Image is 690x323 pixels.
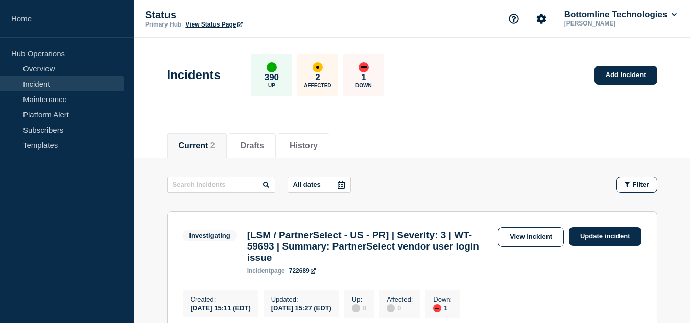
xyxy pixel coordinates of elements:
[352,304,360,312] div: disabled
[241,141,264,151] button: Drafts
[210,141,215,150] span: 2
[293,181,321,188] p: All dates
[167,177,275,193] input: Search incidents
[191,303,251,312] div: [DATE] 15:11 (EDT)
[433,304,441,312] div: down
[247,230,493,263] h3: [LSM / PartnerSelect - US - PR] | Severity: 3 | WT-59693 | Summary: PartnerSelect vendor user log...
[191,295,251,303] p: Created :
[265,72,279,83] p: 390
[531,8,552,30] button: Account settings
[633,181,649,188] span: Filter
[562,20,669,27] p: [PERSON_NAME]
[433,295,452,303] p: Down :
[433,303,452,312] div: 1
[616,177,657,193] button: Filter
[167,68,221,82] h1: Incidents
[271,303,331,312] div: [DATE] 15:27 (EDT)
[355,83,372,88] p: Down
[594,66,657,85] a: Add incident
[562,10,679,20] button: Bottomline Technologies
[288,177,351,193] button: All dates
[179,141,215,151] button: Current 2
[313,62,323,72] div: affected
[352,295,366,303] p: Up :
[387,304,395,312] div: disabled
[185,21,242,28] a: View Status Page
[498,227,564,247] a: View incident
[247,267,271,275] span: incident
[289,267,316,275] a: 722689
[387,303,413,312] div: 0
[352,303,366,312] div: 0
[361,72,366,83] p: 1
[268,83,275,88] p: Up
[569,227,641,246] a: Update incident
[145,9,349,21] p: Status
[304,83,331,88] p: Affected
[271,295,331,303] p: Updated :
[315,72,320,83] p: 2
[387,295,413,303] p: Affected :
[145,21,181,28] p: Primary Hub
[290,141,318,151] button: History
[359,62,369,72] div: down
[247,267,285,275] p: page
[267,62,277,72] div: up
[503,8,525,30] button: Support
[183,230,237,241] span: Investigating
